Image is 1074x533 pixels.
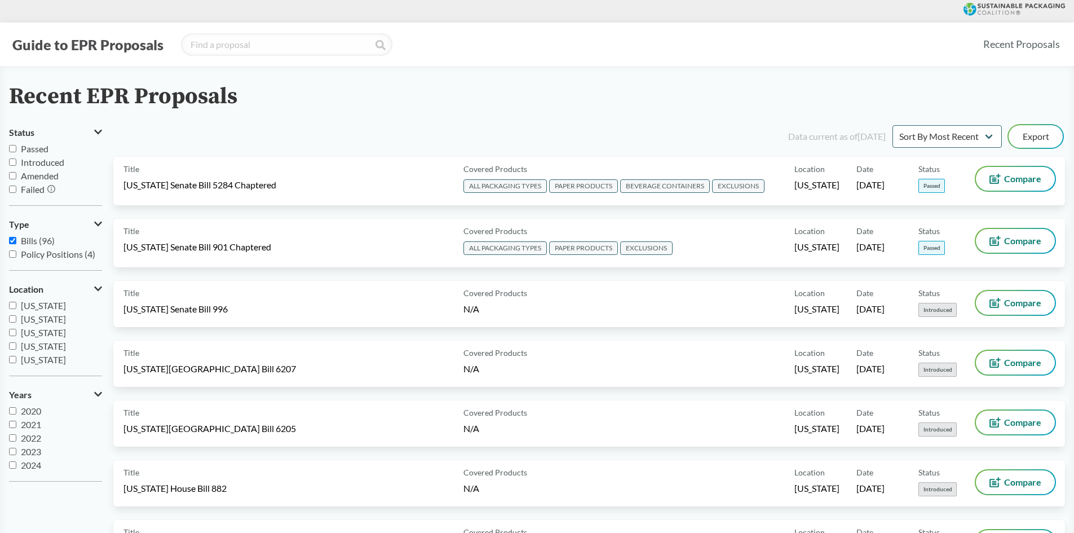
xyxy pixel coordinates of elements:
input: 2024 [9,461,16,469]
span: [US_STATE] [21,327,66,338]
span: 2020 [21,406,41,416]
span: Title [123,347,139,359]
span: Amended [21,170,59,181]
span: Location [794,163,825,175]
span: Years [9,390,32,400]
span: [US_STATE] [794,241,839,253]
button: Compare [976,229,1055,253]
span: [US_STATE][GEOGRAPHIC_DATA] Bill 6205 [123,422,296,435]
span: Date [856,163,873,175]
input: [US_STATE] [9,302,16,309]
span: [DATE] [856,179,885,191]
span: Date [856,466,873,478]
span: Status [918,287,940,299]
span: Covered Products [463,466,527,478]
span: Covered Products [463,347,527,359]
span: 2021 [21,419,41,430]
span: Covered Products [463,225,527,237]
input: 2022 [9,434,16,442]
span: Compare [1004,358,1041,367]
span: Compare [1004,298,1041,307]
span: Compare [1004,174,1041,183]
span: Status [9,127,34,138]
button: Status [9,123,102,142]
button: Compare [976,411,1055,434]
button: Compare [976,351,1055,375]
span: PAPER PRODUCTS [549,179,618,193]
span: ALL PACKAGING TYPES [463,241,547,255]
input: 2020 [9,407,16,415]
span: PAPER PRODUCTS [549,241,618,255]
button: Compare [976,470,1055,494]
span: [US_STATE] [794,303,839,315]
span: Introduced [918,363,957,377]
span: Status [918,407,940,419]
span: [US_STATE] House Bill 882 [123,482,227,495]
span: Introduced [918,422,957,437]
button: Type [9,215,102,234]
span: Covered Products [463,407,527,419]
span: Status [918,225,940,237]
span: Status [918,347,940,359]
span: N/A [463,483,479,494]
span: [US_STATE] [794,363,839,375]
span: ALL PACKAGING TYPES [463,179,547,193]
span: Passed [918,241,945,255]
button: Years [9,385,102,404]
button: Compare [976,291,1055,315]
span: Compare [1004,236,1041,245]
span: Introduced [21,157,64,168]
input: [US_STATE] [9,315,16,323]
h2: Recent EPR Proposals [9,84,237,109]
span: N/A [463,423,479,434]
button: Export [1009,125,1063,148]
span: Failed [21,184,45,195]
span: 2022 [21,433,41,443]
input: Passed [9,145,16,152]
span: [US_STATE] [794,422,839,435]
span: [US_STATE] Senate Bill 996 [123,303,228,315]
span: Passed [21,143,48,154]
span: [DATE] [856,482,885,495]
input: Bills (96) [9,237,16,244]
button: Compare [976,167,1055,191]
span: N/A [463,303,479,314]
input: [US_STATE] [9,329,16,336]
span: Date [856,287,873,299]
span: Location [794,287,825,299]
span: [US_STATE] Senate Bill 901 Chaptered [123,241,271,253]
span: Title [123,163,139,175]
button: Location [9,280,102,299]
span: Compare [1004,478,1041,487]
span: BEVERAGE CONTAINERS [620,179,710,193]
span: Title [123,225,139,237]
input: [US_STATE] [9,356,16,363]
span: Compare [1004,418,1041,427]
span: Date [856,225,873,237]
span: [US_STATE] Senate Bill 5284 Chaptered [123,179,276,191]
span: [US_STATE] [21,341,66,351]
span: 2023 [21,446,41,457]
span: Covered Products [463,287,527,299]
span: [US_STATE] [794,482,839,495]
span: Date [856,407,873,419]
span: Bills (96) [21,235,55,246]
input: Amended [9,172,16,179]
input: 2021 [9,421,16,428]
span: Introduced [918,482,957,496]
span: Location [794,225,825,237]
span: [DATE] [856,422,885,435]
span: Status [918,163,940,175]
span: EXCLUSIONS [620,241,673,255]
input: 2023 [9,448,16,455]
button: Guide to EPR Proposals [9,36,167,54]
span: [US_STATE] [21,314,66,324]
span: Location [9,284,43,294]
span: EXCLUSIONS [712,179,764,193]
input: Policy Positions (4) [9,250,16,258]
span: [DATE] [856,363,885,375]
span: Title [123,287,139,299]
span: Date [856,347,873,359]
div: Data current as of [DATE] [788,130,886,143]
span: [DATE] [856,241,885,253]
